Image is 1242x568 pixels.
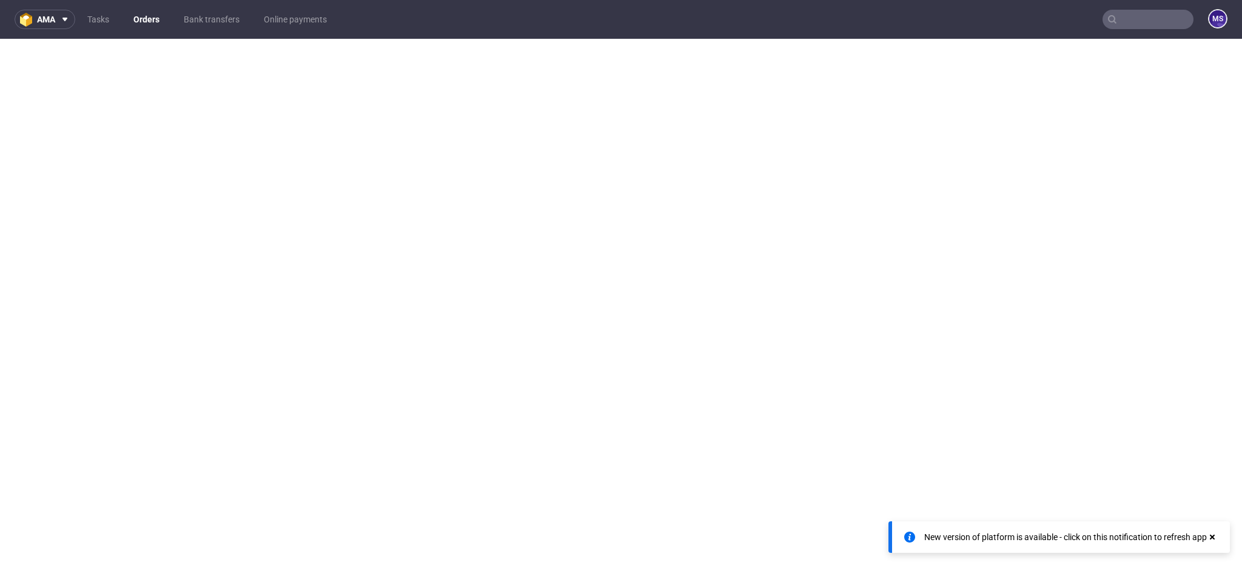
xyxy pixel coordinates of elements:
[176,10,247,29] a: Bank transfers
[15,10,75,29] button: ama
[924,531,1207,543] div: New version of platform is available - click on this notification to refresh app
[37,15,55,24] span: ama
[1209,10,1226,27] figcaption: MS
[20,13,37,27] img: logo
[80,10,116,29] a: Tasks
[126,10,167,29] a: Orders
[257,10,334,29] a: Online payments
